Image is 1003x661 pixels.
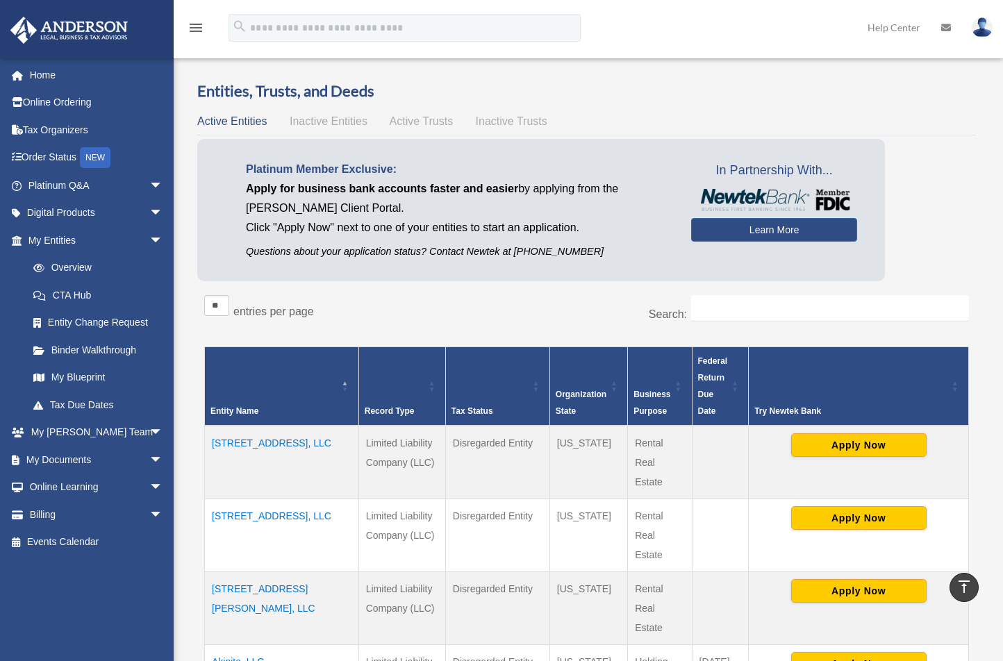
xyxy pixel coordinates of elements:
[358,499,445,571] td: Limited Liability Company (LLC)
[10,446,184,474] a: My Documentsarrow_drop_down
[445,571,549,644] td: Disregarded Entity
[19,309,177,337] a: Entity Change Request
[149,474,177,502] span: arrow_drop_down
[649,308,687,320] label: Search:
[358,426,445,499] td: Limited Liability Company (LLC)
[698,189,850,211] img: NewtekBankLogoSM.png
[246,218,670,237] p: Click "Apply Now" next to one of your entities to start an application.
[149,171,177,200] span: arrow_drop_down
[233,306,314,317] label: entries per page
[10,474,184,501] a: Online Learningarrow_drop_down
[972,17,993,37] img: User Pic
[19,364,177,392] a: My Blueprint
[10,116,184,144] a: Tax Organizers
[197,115,267,127] span: Active Entities
[205,571,359,644] td: [STREET_ADDRESS][PERSON_NAME], LLC
[358,571,445,644] td: Limited Liability Company (LLC)
[149,199,177,228] span: arrow_drop_down
[197,81,976,102] h3: Entities, Trusts, and Deeds
[10,501,184,528] a: Billingarrow_drop_down
[445,499,549,571] td: Disregarded Entity
[149,419,177,447] span: arrow_drop_down
[628,426,692,499] td: Rental Real Estate
[188,24,204,36] a: menu
[956,578,972,595] i: vertical_align_top
[628,346,692,426] th: Business Purpose: Activate to sort
[549,346,627,426] th: Organization State: Activate to sort
[80,147,110,168] div: NEW
[691,160,857,182] span: In Partnership With...
[19,254,170,282] a: Overview
[749,346,969,426] th: Try Newtek Bank : Activate to sort
[10,528,184,556] a: Events Calendar
[10,144,184,172] a: Order StatusNEW
[950,573,979,602] a: vertical_align_top
[205,346,359,426] th: Entity Name: Activate to invert sorting
[358,346,445,426] th: Record Type: Activate to sort
[628,499,692,571] td: Rental Real Estate
[476,115,547,127] span: Inactive Trusts
[791,579,927,603] button: Apply Now
[246,160,670,179] p: Platinum Member Exclusive:
[754,403,947,419] div: Try Newtek Bank
[549,571,627,644] td: [US_STATE]
[149,446,177,474] span: arrow_drop_down
[149,501,177,529] span: arrow_drop_down
[19,336,177,364] a: Binder Walkthrough
[10,226,177,254] a: My Entitiesarrow_drop_down
[246,183,518,194] span: Apply for business bank accounts faster and easier
[205,426,359,499] td: [STREET_ADDRESS], LLC
[10,61,184,89] a: Home
[246,243,670,260] p: Questions about your application status? Contact Newtek at [PHONE_NUMBER]
[390,115,454,127] span: Active Trusts
[188,19,204,36] i: menu
[691,218,857,242] a: Learn More
[698,356,728,416] span: Federal Return Due Date
[692,346,749,426] th: Federal Return Due Date: Activate to sort
[210,406,258,416] span: Entity Name
[10,171,184,199] a: Platinum Q&Aarrow_drop_down
[556,390,606,416] span: Organization State
[10,89,184,117] a: Online Ordering
[791,433,927,457] button: Apply Now
[149,226,177,255] span: arrow_drop_down
[628,571,692,644] td: Rental Real Estate
[10,419,184,446] a: My [PERSON_NAME] Teamarrow_drop_down
[549,426,627,499] td: [US_STATE]
[451,406,493,416] span: Tax Status
[445,346,549,426] th: Tax Status: Activate to sort
[445,426,549,499] td: Disregarded Entity
[232,19,247,34] i: search
[246,179,670,218] p: by applying from the [PERSON_NAME] Client Portal.
[6,17,132,44] img: Anderson Advisors Platinum Portal
[10,199,184,227] a: Digital Productsarrow_drop_down
[549,499,627,571] td: [US_STATE]
[365,406,415,416] span: Record Type
[19,391,177,419] a: Tax Due Dates
[633,390,670,416] span: Business Purpose
[19,281,177,309] a: CTA Hub
[791,506,927,530] button: Apply Now
[290,115,367,127] span: Inactive Entities
[205,499,359,571] td: [STREET_ADDRESS], LLC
